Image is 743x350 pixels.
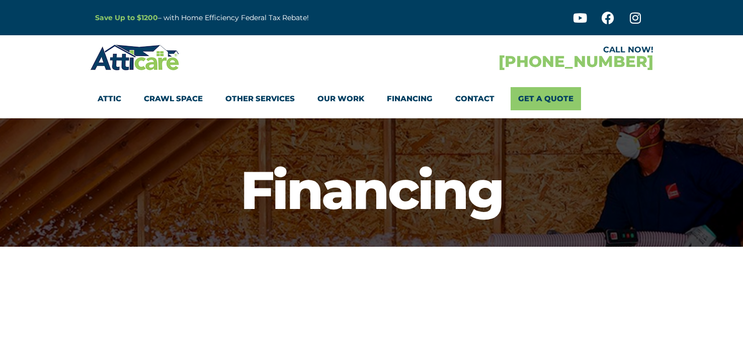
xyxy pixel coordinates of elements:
[455,87,494,110] a: Contact
[95,12,421,24] p: – with Home Efficiency Federal Tax Rebate!
[95,13,158,22] a: Save Up to $1200
[387,87,433,110] a: Financing
[98,87,646,110] nav: Menu
[372,46,653,54] div: CALL NOW!
[144,87,203,110] a: Crawl Space
[5,164,738,217] h1: Financing
[317,87,364,110] a: Our Work
[511,87,581,110] a: Get A Quote
[225,87,295,110] a: Other Services
[98,87,121,110] a: Attic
